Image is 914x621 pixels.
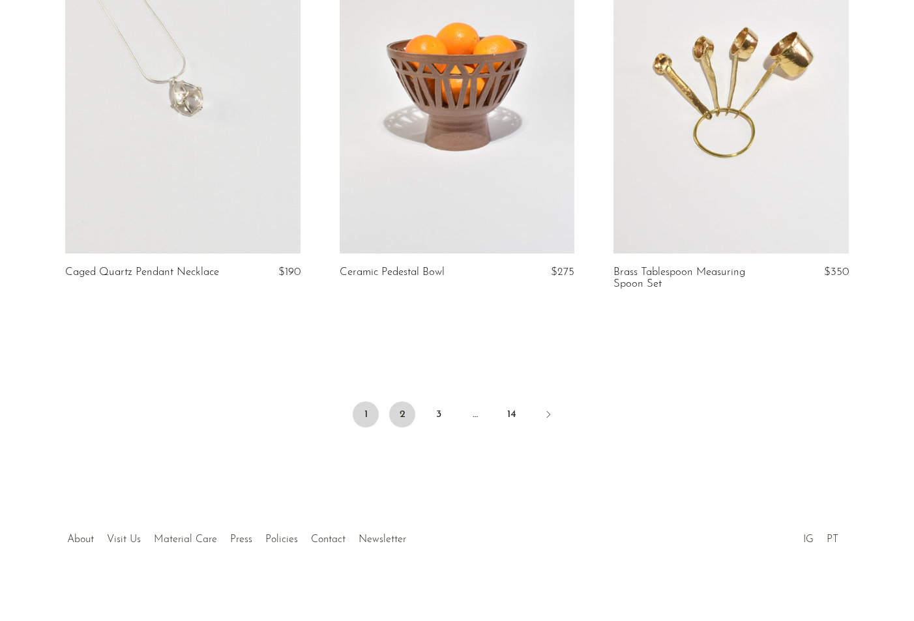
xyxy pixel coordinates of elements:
[107,534,141,545] a: Visit Us
[797,524,845,549] ul: Social Medias
[340,267,445,278] a: Ceramic Pedestal Bowl
[824,267,849,278] span: $350
[426,401,452,427] a: 3
[551,267,574,278] span: $275
[230,534,252,545] a: Press
[803,534,814,545] a: IG
[535,401,561,430] a: Next
[265,534,298,545] a: Policies
[61,524,413,549] ul: Quick links
[389,401,415,427] a: 2
[154,534,217,545] a: Material Care
[311,534,346,545] a: Contact
[499,401,525,427] a: 14
[278,267,301,278] span: $190
[353,401,379,427] span: 1
[462,401,488,427] span: …
[67,534,94,545] a: About
[613,267,770,291] a: Brass Tablespoon Measuring Spoon Set
[827,534,838,545] a: PT
[65,267,219,278] a: Caged Quartz Pendant Necklace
